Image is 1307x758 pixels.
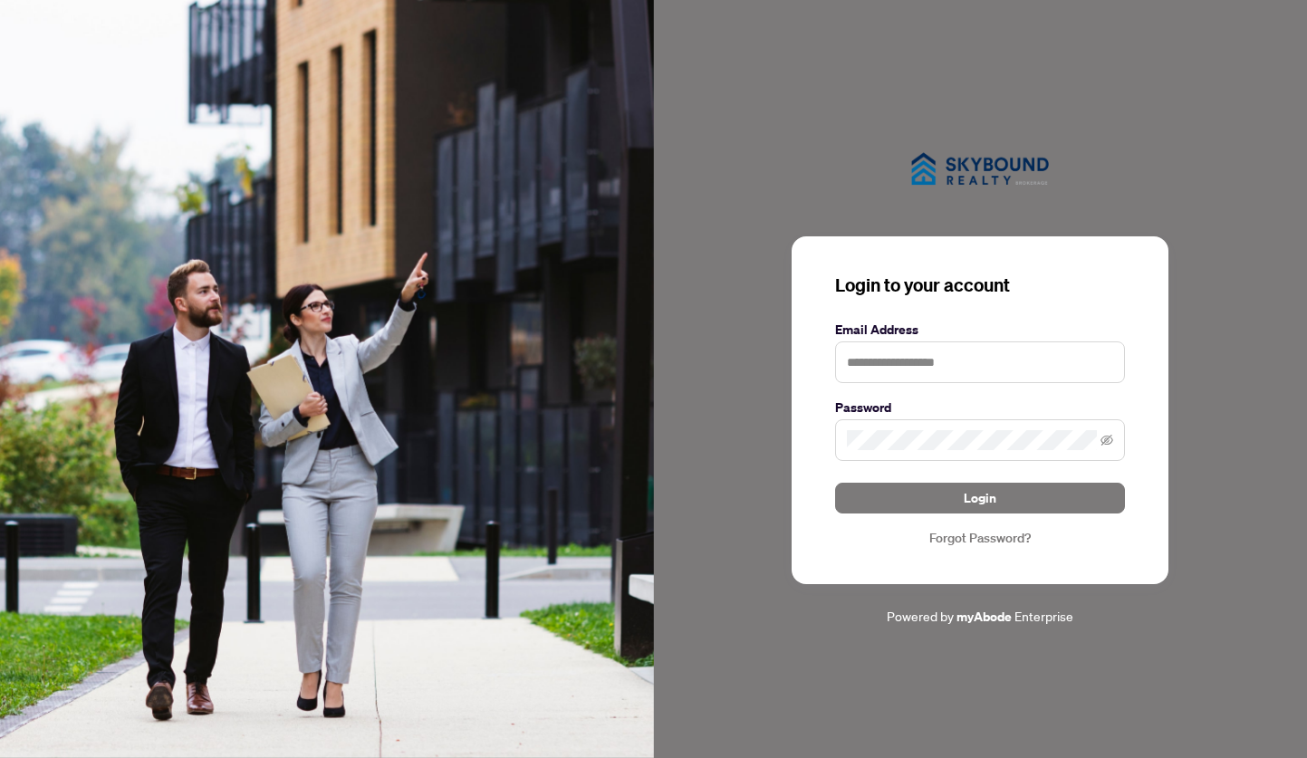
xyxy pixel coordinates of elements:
label: Email Address [835,320,1125,340]
button: Login [835,483,1125,513]
a: myAbode [956,607,1012,627]
h3: Login to your account [835,273,1125,298]
a: Forgot Password? [835,528,1125,548]
span: eye-invisible [1100,434,1113,446]
img: ma-logo [889,131,1071,206]
span: Enterprise [1014,608,1073,624]
span: Powered by [887,608,954,624]
label: Password [835,398,1125,417]
span: Login [964,484,996,513]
